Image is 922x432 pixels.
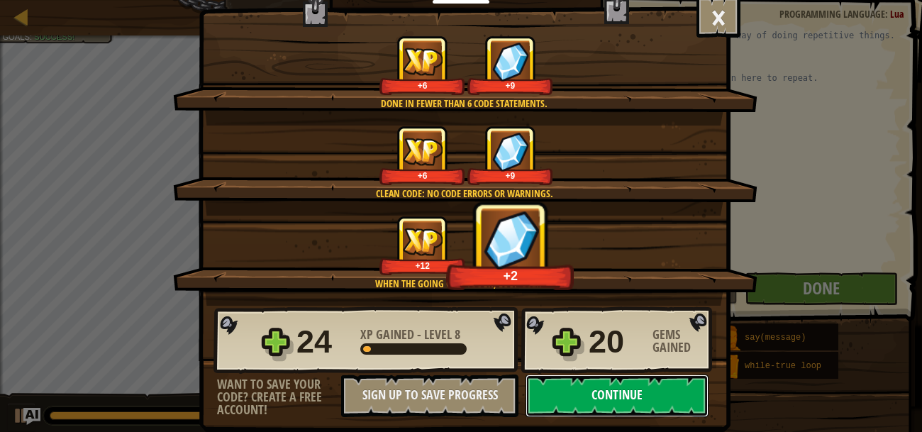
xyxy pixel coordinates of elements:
img: Gems Gained [484,210,538,269]
img: Gems Gained [492,42,529,81]
span: XP Gained [360,326,417,343]
button: Continue [526,375,709,417]
img: Gems Gained [492,132,529,171]
div: 24 [296,319,352,365]
span: 8 [455,326,460,343]
div: +9 [470,80,550,91]
img: XP Gained [403,48,443,75]
div: +6 [382,170,462,181]
img: XP Gained [403,228,443,255]
div: Done in fewer than 6 code statements. [240,96,688,111]
div: When the going gets tough, loop over it. [240,277,688,291]
div: +12 [382,260,462,271]
div: 20 [589,319,644,365]
div: Gems Gained [652,328,716,354]
div: +6 [382,80,462,91]
img: XP Gained [403,138,443,165]
div: Clean code: no code errors or warnings. [240,187,688,201]
div: +2 [450,267,571,284]
div: Want to save your code? Create a free account! [217,378,341,416]
div: - [360,328,460,341]
div: +9 [470,170,550,181]
button: Sign Up to Save Progress [341,375,518,417]
span: Level [421,326,455,343]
